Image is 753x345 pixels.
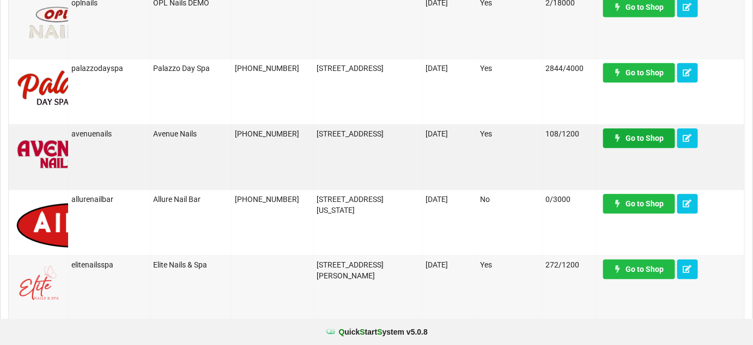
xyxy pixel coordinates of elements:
div: No [480,194,539,205]
a: Go to Shop [603,63,675,82]
img: EliteNailsSpa-Logo1.png [11,259,66,314]
div: Yes [480,63,539,74]
div: [PHONE_NUMBER] [235,63,311,74]
div: [PHONE_NUMBER] [235,194,311,205]
div: Yes [480,128,539,139]
div: Avenue Nails [153,128,229,139]
a: Go to Shop [603,128,675,148]
div: Yes [480,259,539,270]
div: Palazzo Day Spa [153,63,229,74]
div: [DATE] [426,259,474,270]
a: Go to Shop [603,194,675,213]
div: [DATE] [426,63,474,74]
div: [STREET_ADDRESS] [317,63,420,74]
div: elitenailsspa [71,259,147,270]
span: S [377,328,382,336]
div: Allure Nail Bar [153,194,229,205]
a: Go to Shop [603,259,675,279]
img: AvenueNails-Logo.png [11,128,102,183]
img: PalazzoDaySpaNails-Logo.png [11,63,120,117]
img: logo.png [11,194,394,248]
div: 2844/4000 [545,63,594,74]
div: [STREET_ADDRESS][US_STATE] [317,194,420,216]
span: Q [339,328,345,336]
div: [STREET_ADDRESS][PERSON_NAME] [317,259,420,281]
div: [STREET_ADDRESS] [317,128,420,139]
div: allurenailbar [71,194,147,205]
b: uick tart ystem v 5.0.8 [339,326,428,337]
span: S [360,328,365,336]
div: palazzodayspa [71,63,147,74]
div: [DATE] [426,194,474,205]
div: 0/3000 [545,194,594,205]
div: [DATE] [426,128,474,139]
div: Elite Nails & Spa [153,259,229,270]
img: favicon.ico [325,326,336,337]
div: avenuenails [71,128,147,139]
div: 108/1200 [545,128,594,139]
div: 272/1200 [545,259,594,270]
div: [PHONE_NUMBER] [235,128,311,139]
